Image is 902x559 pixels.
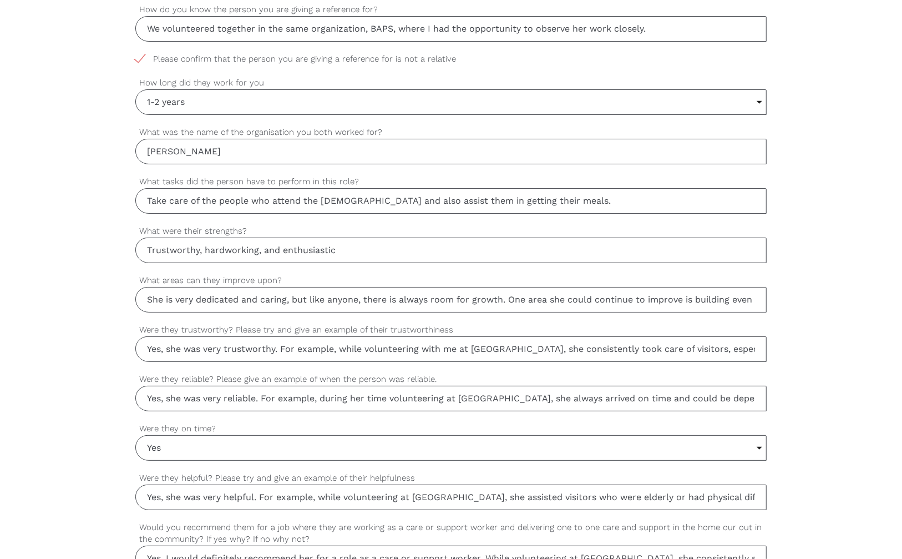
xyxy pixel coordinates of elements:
label: How long did they work for you [135,77,767,89]
label: What were their strengths? [135,225,767,238]
label: What areas can they improve upon? [135,274,767,287]
label: Were they trustworthy? Please try and give an example of their trustworthiness [135,324,767,336]
label: Would you recommend them for a job where they are working as a care or support worker and deliver... [135,521,767,546]
span: Please confirm that the person you are giving a reference for is not a relative [135,53,477,66]
label: Were they reliable? Please give an example of when the person was reliable. [135,373,767,386]
label: Were they helpful? Please try and give an example of their helpfulness [135,472,767,485]
label: How do you know the person you are giving a reference for? [135,3,767,16]
label: What tasks did the person have to perform in this role? [135,175,767,188]
label: Were they on time? [135,422,767,435]
label: What was the name of the organisation you both worked for? [135,126,767,139]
